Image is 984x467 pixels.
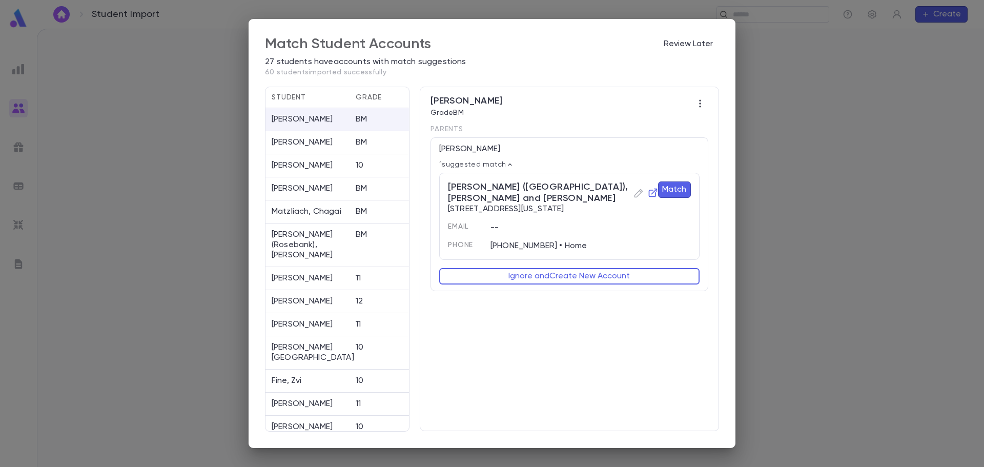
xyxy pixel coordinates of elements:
[478,229,691,251] div: [PHONE_NUMBER] • Home
[356,342,363,363] p: 10
[439,268,700,285] button: Ignore andCreate New Account
[356,93,381,101] span: Grade
[448,222,478,231] p: Email
[272,422,343,432] p: [PERSON_NAME]
[272,273,343,283] p: [PERSON_NAME]
[356,296,363,307] p: 12
[272,376,343,386] p: Fine, Zvi
[356,273,361,283] p: 11
[448,181,658,204] span: [PERSON_NAME] ([GEOGRAPHIC_DATA]), [PERSON_NAME] and [PERSON_NAME]
[448,241,478,249] p: Phone
[265,35,432,53] div: Match Student Accounts
[272,319,343,330] p: [PERSON_NAME]
[272,184,343,194] p: [PERSON_NAME]
[272,399,343,409] p: [PERSON_NAME]
[272,93,343,101] span: Student
[430,96,503,106] span: [PERSON_NAME]
[439,144,500,154] p: [PERSON_NAME]
[356,137,367,148] p: BM
[272,137,343,148] p: [PERSON_NAME]
[356,399,361,409] p: 11
[430,125,708,133] p: Parents
[356,230,367,260] p: BM
[356,422,363,432] p: 10
[356,184,367,194] p: BM
[265,68,719,76] p: 60 students imported successfully
[478,210,691,233] div: --
[272,114,343,125] p: [PERSON_NAME]
[356,376,363,386] p: 10
[265,57,719,67] p: 27 students have accounts with match suggestions
[356,319,361,330] p: 11
[272,160,343,171] p: [PERSON_NAME]
[272,207,343,217] p: Matzliach, Chagai
[430,109,503,117] p: Grade BM
[272,230,343,260] p: [PERSON_NAME] (Rosebank), [PERSON_NAME]
[356,207,367,217] p: BM
[356,114,367,125] p: BM
[356,160,363,171] p: 10
[658,181,691,198] button: Match
[272,296,343,307] p: [PERSON_NAME]
[272,342,343,363] p: [PERSON_NAME][GEOGRAPHIC_DATA]
[439,160,700,169] p: 1 suggested match
[658,36,719,52] button: Review Later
